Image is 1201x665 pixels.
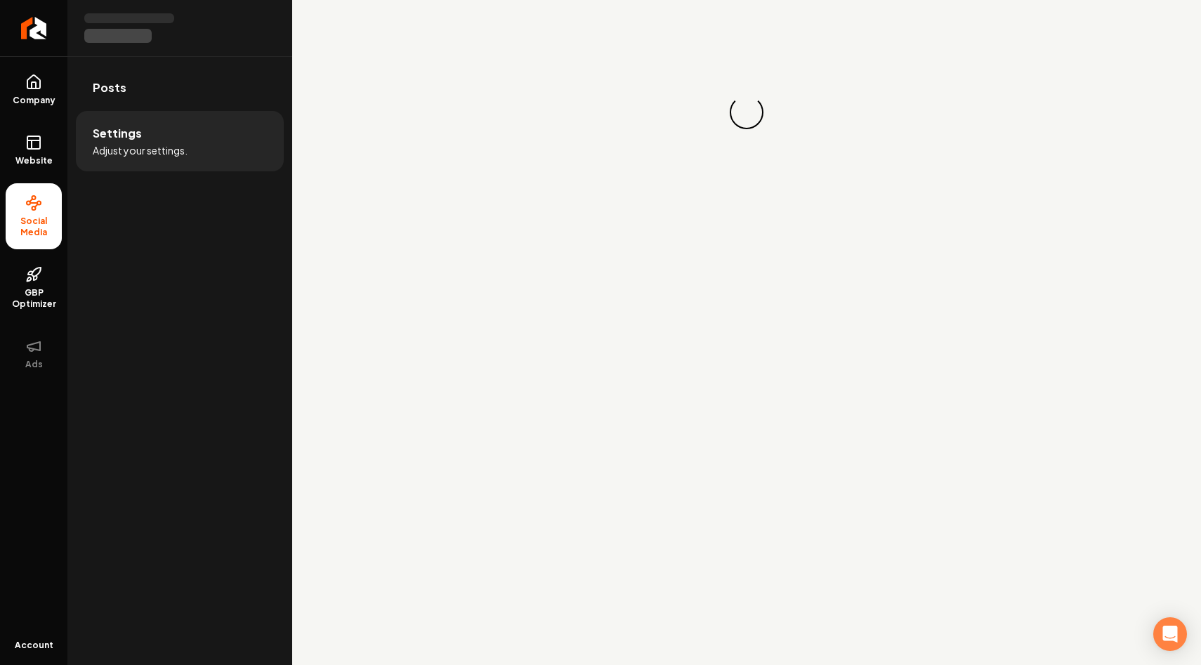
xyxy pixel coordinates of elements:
[6,62,62,117] a: Company
[76,65,284,110] a: Posts
[730,96,763,129] div: Loading
[6,123,62,178] a: Website
[93,143,188,157] span: Adjust your settings.
[7,95,61,106] span: Company
[93,79,126,96] span: Posts
[20,359,48,370] span: Ads
[10,155,58,166] span: Website
[93,125,142,142] span: Settings
[6,216,62,238] span: Social Media
[1153,617,1187,651] div: Open Intercom Messenger
[21,17,47,39] img: Rebolt Logo
[6,327,62,381] button: Ads
[15,640,53,651] span: Account
[6,287,62,310] span: GBP Optimizer
[6,255,62,321] a: GBP Optimizer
